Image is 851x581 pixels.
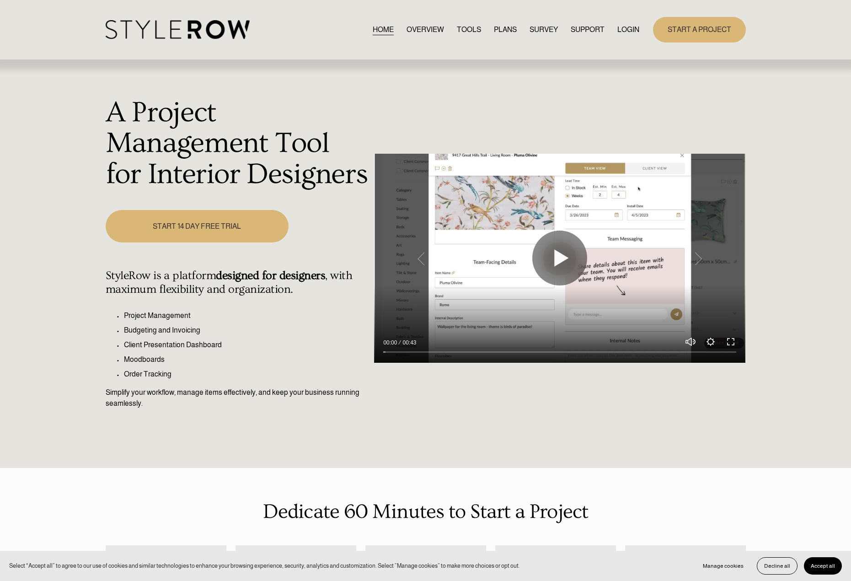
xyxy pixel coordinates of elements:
button: Accept all [804,557,842,575]
img: StyleRow [106,20,250,39]
p: Simplify your workflow, manage items effectively, and keep your business running seamlessly. [106,387,369,409]
p: Moodboards [124,354,369,365]
h1: A Project Management Tool for Interior Designers [106,97,369,190]
a: TOOLS [457,23,481,36]
a: START 14 DAY FREE TRIAL [106,210,289,242]
a: HOME [373,23,394,36]
a: folder dropdown [571,23,605,36]
span: Decline all [764,563,790,569]
a: START A PROJECT [653,17,746,42]
button: Decline all [757,557,797,575]
a: SURVEY [530,23,558,36]
button: Manage cookies [696,557,750,575]
span: Accept all [811,563,835,569]
a: LOGIN [617,23,639,36]
span: Manage cookies [703,563,744,569]
h4: StyleRow is a platform , with maximum flexibility and organization. [106,269,369,296]
p: Order Tracking [124,369,369,380]
p: Budgeting and Invoicing [124,325,369,336]
strong: designed for designers [216,269,325,282]
p: Client Presentation Dashboard [124,339,369,350]
p: Dedicate 60 Minutes to Start a Project [106,496,746,527]
p: Select “Accept all” to agree to our use of cookies and similar technologies to enhance your brows... [9,561,520,570]
button: Play [532,231,587,285]
a: OVERVIEW [407,23,444,36]
div: Duration [399,338,418,347]
input: Seek [383,349,736,355]
a: PLANS [494,23,517,36]
div: Current time [383,338,399,347]
span: SUPPORT [571,24,605,35]
p: Project Management [124,310,369,321]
